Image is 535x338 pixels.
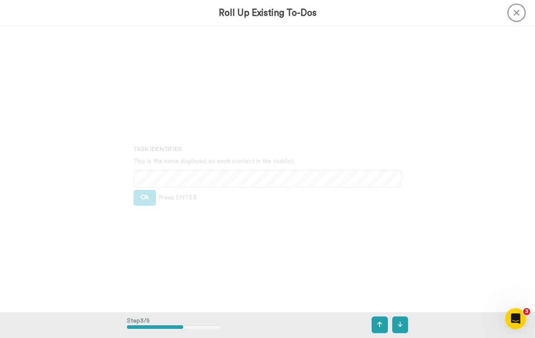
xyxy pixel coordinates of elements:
h4: Task Identifier [134,145,401,152]
iframe: Intercom live chat [505,308,526,329]
p: This is the name displayed on each contact in the tasklist. [134,157,401,166]
div: Step 3 / 5 [127,312,221,338]
span: Press ENTER [158,193,197,202]
span: Ok [141,194,149,200]
h3: Roll Up Existing To-Dos [219,8,317,18]
button: Ok [134,190,156,206]
span: 3 [523,308,530,315]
